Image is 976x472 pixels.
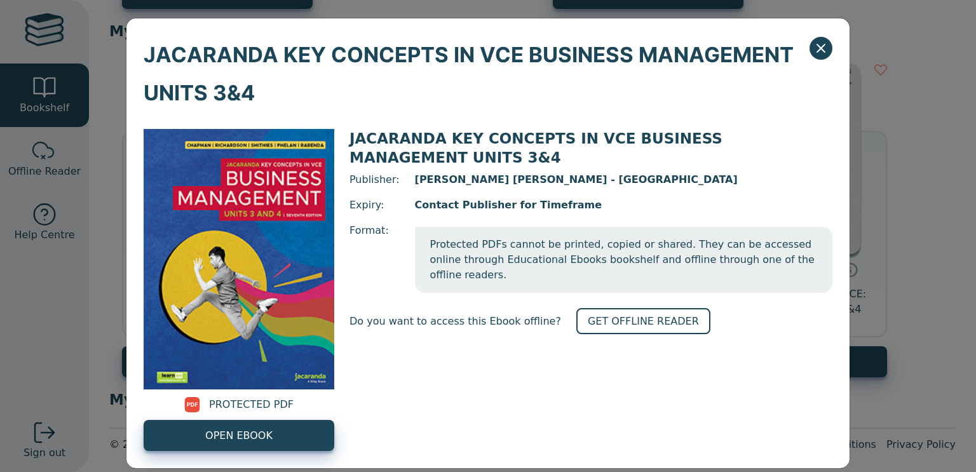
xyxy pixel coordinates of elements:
[576,308,710,334] a: GET OFFLINE READER
[349,172,400,187] span: Publisher:
[349,308,832,334] div: Do you want to access this Ebook offline?
[415,227,832,293] span: Protected PDFs cannot be printed, copied or shared. They can be accessed online through Education...
[205,428,273,443] span: OPEN EBOOK
[810,37,832,60] button: Close
[349,223,400,293] span: Format:
[209,397,294,412] span: PROTECTED PDF
[144,36,810,112] span: JACARANDA KEY CONCEPTS IN VCE BUSINESS MANAGEMENT UNITS 3&4
[349,198,400,213] span: Expiry:
[144,129,334,389] img: af433874-4055-4d77-9467-d1b2937e6b98.jpg
[144,420,334,451] a: OPEN EBOOK
[349,130,722,166] span: JACARANDA KEY CONCEPTS IN VCE BUSINESS MANAGEMENT UNITS 3&4
[415,172,832,187] span: [PERSON_NAME] [PERSON_NAME] - [GEOGRAPHIC_DATA]
[184,397,200,412] img: pdf.svg
[415,198,832,213] span: Contact Publisher for Timeframe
